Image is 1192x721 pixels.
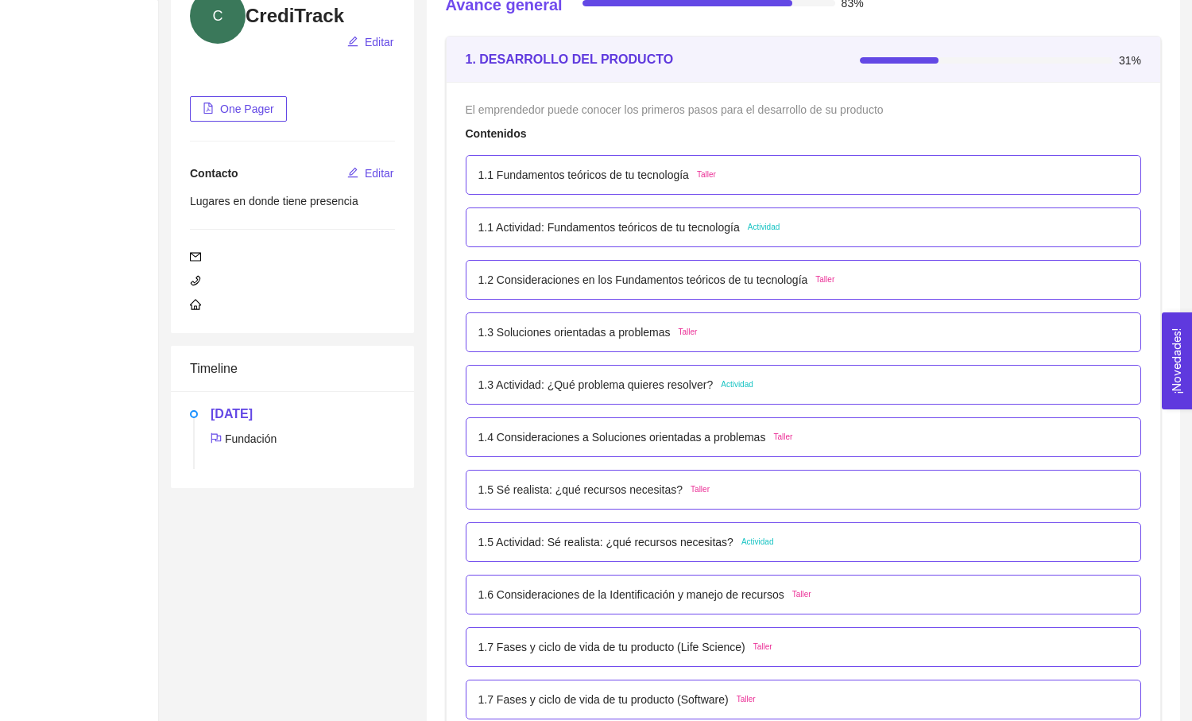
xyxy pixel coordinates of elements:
button: Open Feedback Widget [1162,312,1192,409]
button: editEditar [346,29,395,55]
span: Fundación [211,432,277,445]
span: Taller [773,431,792,444]
p: 1.2 Consideraciones en los Fundamentos teóricos de tu tecnología [478,271,808,289]
strong: Contenidos [466,127,527,140]
h3: CrediTrack [246,3,395,29]
span: file-pdf [203,103,214,115]
span: 31% [1119,55,1141,66]
span: Taller [737,693,756,706]
p: 1.7 Fases y ciclo de vida de tu producto (Life Science) [478,638,745,656]
p: 1.5 Actividad: Sé realista: ¿qué recursos necesitas? [478,533,733,551]
span: Taller [679,326,698,339]
p: 1.5 Sé realista: ¿qué recursos necesitas? [478,481,683,498]
span: edit [347,167,358,180]
span: Lugares en donde tiene presencia [190,195,358,207]
span: mail [190,251,201,262]
span: Actividad [741,536,774,549]
span: phone [190,275,201,286]
p: 1.3 Actividad: ¿Qué problema quieres resolver? [478,376,714,393]
span: Taller [691,483,710,496]
span: edit [347,36,358,48]
p: 1.3 Soluciones orientadas a problemas [478,324,671,341]
p: 1.7 Fases y ciclo de vida de tu producto (Software) [478,691,729,708]
p: 1.1 Actividad: Fundamentos teóricos de tu tecnología [478,219,740,236]
p: 1.1 Fundamentos teóricos de tu tecnología [478,166,689,184]
p: 1.6 Consideraciones de la Identificación y manejo de recursos [478,586,784,603]
span: home [190,299,201,310]
span: Taller [753,641,772,653]
p: 1.4 Consideraciones a Soluciones orientadas a problemas [478,428,766,446]
span: El emprendedor puede conocer los primeros pasos para el desarrollo de su producto [466,103,884,116]
span: Taller [815,273,834,286]
strong: 1. DESARROLLO DEL PRODUCTO [466,52,674,66]
div: Timeline [190,346,395,391]
span: One Pager [220,100,274,118]
h5: [DATE] [211,405,395,424]
button: editEditar [346,161,395,186]
span: Actividad [721,378,753,391]
span: flag [211,432,222,444]
span: Taller [697,169,716,181]
span: Actividad [748,221,780,234]
button: file-pdfOne Pager [190,96,287,122]
span: Editar [365,33,394,51]
span: Contacto [190,167,238,180]
span: Taller [792,588,811,601]
span: Editar [365,165,394,182]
